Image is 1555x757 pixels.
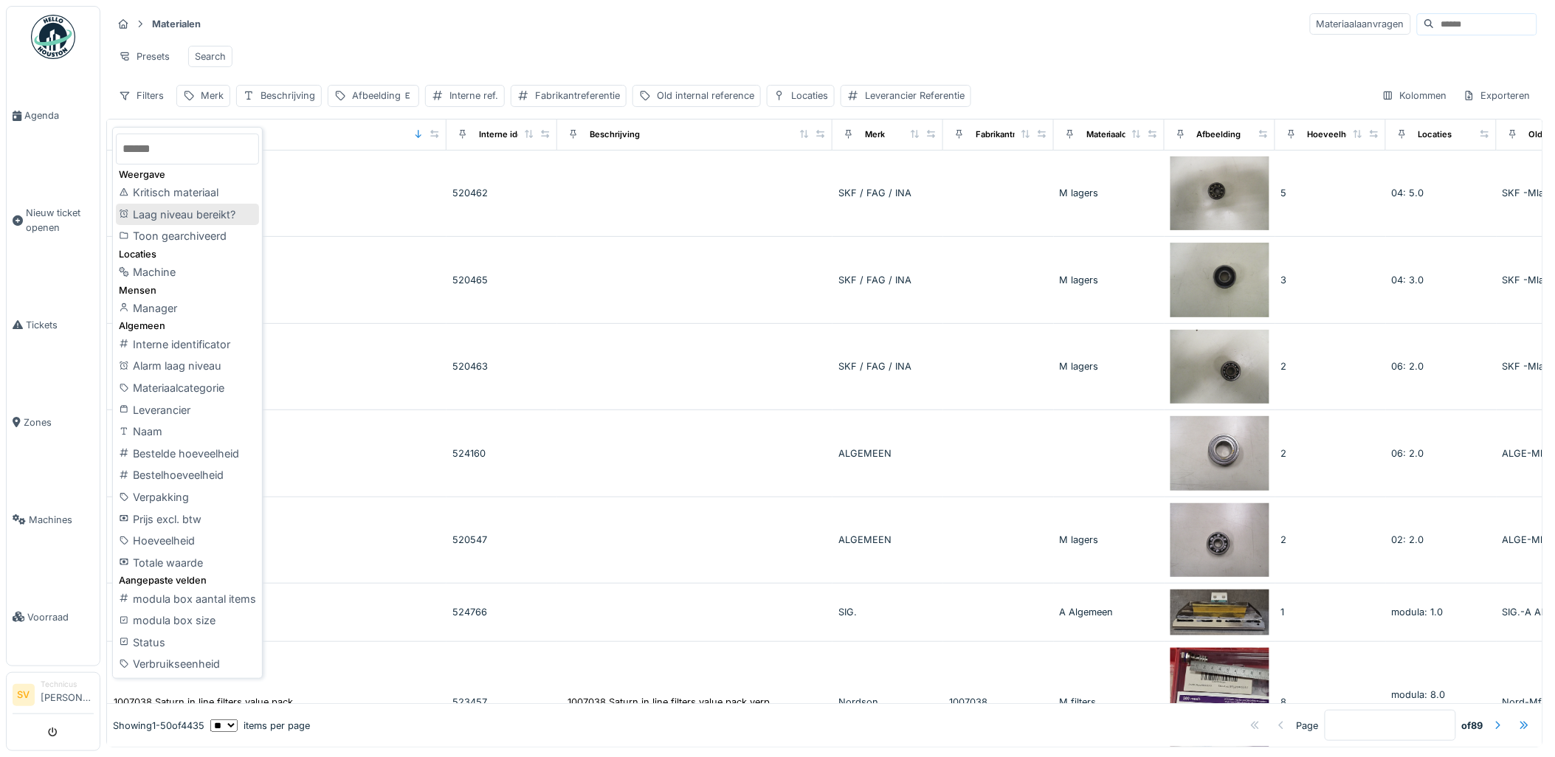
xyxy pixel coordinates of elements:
[1197,128,1241,141] div: Afbeelding
[1297,719,1319,733] div: Page
[112,85,170,106] div: Filters
[452,605,551,619] div: 524766
[1392,534,1424,545] span: 02: 2.0
[116,283,259,297] div: Mensen
[1060,695,1159,709] div: M filters
[657,89,754,103] div: Old internal reference
[116,355,259,377] div: Alarm laag niveau
[1392,187,1424,198] span: 04: 5.0
[41,679,94,711] li: [PERSON_NAME]
[116,333,259,356] div: Interne identificator
[116,182,259,204] div: Kritisch materiaal
[1170,503,1269,578] img: 6301
[1060,273,1159,287] div: M lagers
[1170,416,1269,491] img: 6206
[26,318,94,332] span: Tickets
[838,695,937,709] div: Nordson
[1392,274,1424,286] span: 04: 3.0
[116,167,259,182] div: Weergave
[1170,243,1269,317] img: 2201
[29,513,94,527] span: Machines
[1281,533,1380,547] div: 2
[114,695,293,709] div: 1007038 Saturn in line filters value pack
[1281,605,1380,619] div: 1
[452,533,551,547] div: 520547
[116,261,259,283] div: Machine
[1170,648,1269,756] img: 1007038 Saturn in line filters value pack
[1281,186,1380,200] div: 5
[26,206,94,234] span: Nieuw ticket openen
[41,679,94,690] div: Technicus
[449,89,498,103] div: Interne ref.
[1060,533,1159,547] div: M lagers
[112,46,176,67] div: Presets
[1392,606,1444,618] span: modula: 1.0
[1462,719,1483,733] strong: of 89
[1457,85,1537,106] div: Exporteren
[116,609,259,632] div: modula box size
[1281,446,1380,460] div: 2
[479,128,559,141] div: Interne identificator
[1418,128,1452,141] div: Locaties
[116,443,259,465] div: Bestelde hoeveelheid
[116,421,259,443] div: Naam
[31,15,75,59] img: Badge_color-CXgf-gQk.svg
[838,273,937,287] div: SKF / FAG / INA
[865,89,965,103] div: Leverancier Referentie
[116,653,259,675] div: Verbruikseenheid
[568,695,779,709] div: 1007038 Saturn in line filters value pack verp...
[452,695,551,709] div: 523457
[1060,605,1159,619] div: A Algemeen
[116,225,259,247] div: Toon gearchiveerd
[13,684,35,706] li: SV
[1392,689,1446,700] span: modula: 8.0
[116,464,259,486] div: Bestelhoeveelheid
[116,552,259,574] div: Totale waarde
[116,204,259,226] div: Laag niveau bereikt?
[1170,330,1269,404] img: 4200
[24,108,94,122] span: Agenda
[116,377,259,399] div: Materiaalcategorie
[1086,128,1161,141] div: Materiaalcategorie
[452,186,551,200] div: 520462
[116,632,259,654] div: Status
[116,247,259,261] div: Locaties
[838,605,937,619] div: SIG.
[113,719,204,733] div: Showing 1 - 50 of 4435
[195,49,226,63] div: Search
[1060,186,1159,200] div: M lagers
[590,128,640,141] div: Beschrijving
[116,486,259,508] div: Verpakking
[1392,361,1424,372] span: 06: 2.0
[210,719,310,733] div: items per page
[116,319,259,333] div: Algemeen
[1170,590,1269,635] img: -
[452,359,551,373] div: 520463
[1281,695,1380,709] div: 8
[116,588,259,610] div: modula box aantal items
[1392,448,1424,459] span: 06: 2.0
[838,186,937,200] div: SKF / FAG / INA
[116,399,259,421] div: Leverancier
[949,695,1048,709] div: 1007038
[261,89,315,103] div: Beschrijving
[1310,13,1411,35] div: Materiaalaanvragen
[452,446,551,460] div: 524160
[535,89,620,103] div: Fabrikantreferentie
[116,573,259,587] div: Aangepaste velden
[838,446,937,460] div: ALGEMEEN
[838,533,937,547] div: ALGEMEEN
[27,610,94,624] span: Voorraad
[1376,85,1454,106] div: Kolommen
[1060,359,1159,373] div: M lagers
[1308,128,1359,141] div: Hoeveelheid
[116,297,259,319] div: Manager
[452,273,551,287] div: 520465
[838,359,937,373] div: SKF / FAG / INA
[201,89,224,103] div: Merk
[791,89,828,103] div: Locaties
[116,508,259,530] div: Prijs excl. btw
[1170,156,1269,231] img: 2200
[116,530,259,552] div: Hoeveelheid
[1281,359,1380,373] div: 2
